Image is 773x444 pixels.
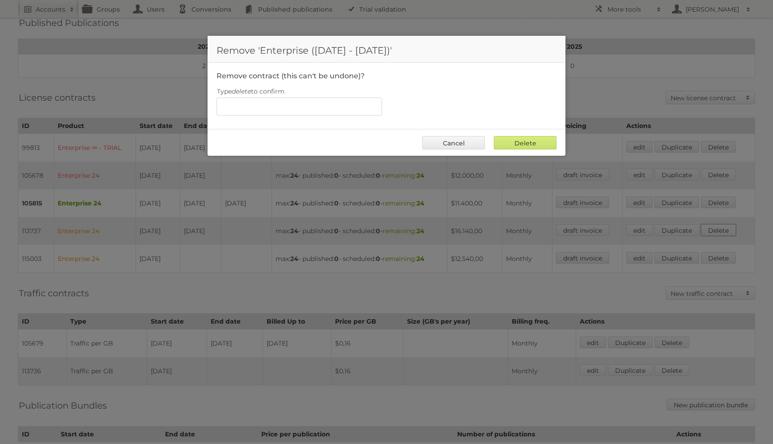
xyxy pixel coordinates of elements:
[422,136,485,149] a: Cancel
[208,36,565,63] h1: Remove 'Enterprise ([DATE] - [DATE])'
[232,87,251,95] em: delete
[217,85,556,98] label: Type to confirm
[217,72,365,80] legend: Remove contract (this can't be undone)?
[494,136,556,149] input: Delete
